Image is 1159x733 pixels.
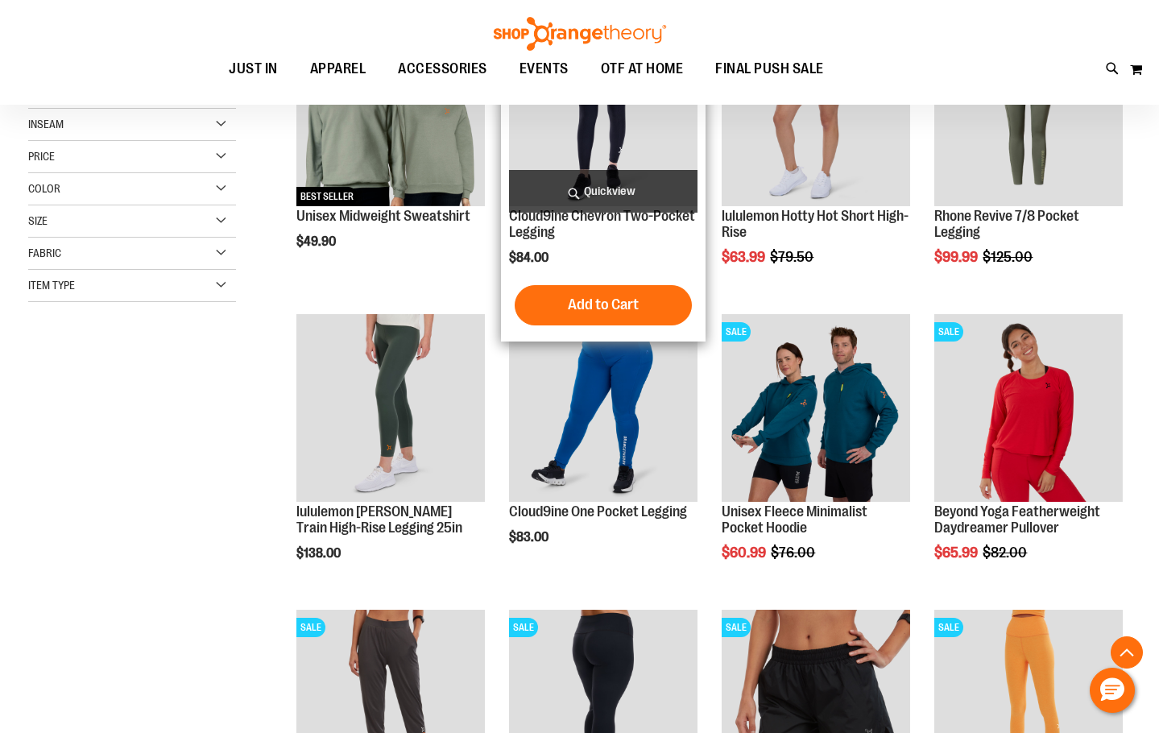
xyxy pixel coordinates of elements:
a: ACCESSORIES [382,51,503,88]
a: lululemon [PERSON_NAME] Train High-Rise Legging 25in [296,503,462,536]
span: SALE [296,618,325,637]
button: Add to Cart [515,285,692,325]
img: lululemon Hotty Hot Short High-Rise [722,18,910,206]
span: Inseam [28,118,64,130]
a: Rhone Revive 7/8 Pocket Legging [934,208,1079,240]
span: $138.00 [296,546,343,561]
a: Unisex Midweight Sweatshirt [296,208,470,224]
a: Rhone Revive 7/8 Pocket LeggingSALE [934,18,1123,209]
span: Add to Cart [568,296,639,313]
span: $125.00 [983,249,1035,265]
span: SALE [934,618,963,637]
span: JUST IN [229,51,278,87]
img: Main view of 2024 October lululemon Wunder Train High-Rise [296,314,485,503]
img: Product image for Beyond Yoga Featherweight Daydreamer Pullover [934,314,1123,503]
a: Quickview [509,170,697,213]
span: ACCESSORIES [398,51,487,87]
a: Product image for Beyond Yoga Featherweight Daydreamer PulloverSALE [934,314,1123,505]
a: JUST IN [213,51,294,88]
a: Unisex Fleece Minimalist Pocket Hoodie [722,503,867,536]
a: Unisex Fleece Minimalist Pocket HoodieSALE [722,314,910,505]
span: Item Type [28,279,75,292]
button: Back To Top [1111,636,1143,669]
span: $63.99 [722,249,768,265]
span: SALE [934,322,963,342]
span: $99.99 [934,249,980,265]
a: Main view of 2024 October lululemon Wunder Train High-Rise [296,314,485,505]
span: SALE [722,618,751,637]
span: EVENTS [519,51,569,87]
img: Cloud9ine One Pocket Legging [509,314,697,503]
a: Cloud9ine One Pocket Legging [509,503,687,520]
div: product [501,10,706,341]
a: Cloud9ine Chevron Two-Pocket Legging [509,208,695,240]
div: product [926,306,1131,602]
a: EVENTS [503,51,585,88]
span: Size [28,214,48,227]
span: $60.99 [722,545,768,561]
a: lululemon Hotty Hot Short High-RiseSALE [722,18,910,209]
div: product [288,306,493,602]
a: Cloud9ine One Pocket Legging [509,314,697,505]
span: $76.00 [771,545,818,561]
span: Color [28,182,60,195]
div: product [714,10,918,305]
span: BEST SELLER [296,187,358,206]
span: OTF AT HOME [601,51,684,87]
div: product [288,10,493,289]
div: product [926,10,1131,305]
img: Rhone Revive 7/8 Pocket Legging [934,18,1123,206]
img: Unisex Midweight Sweatshirt [296,18,485,206]
span: Fabric [28,246,61,259]
img: Cloud9ine Chevron Two-Pocket Legging [509,18,697,206]
span: $84.00 [509,251,551,265]
span: SALE [509,618,538,637]
span: Price [28,150,55,163]
a: OTF AT HOME [585,51,700,88]
span: $82.00 [983,545,1029,561]
a: FINAL PUSH SALE [699,51,840,88]
a: Cloud9ine Chevron Two-Pocket Legging [509,18,697,209]
span: SALE [722,322,751,342]
button: Hello, have a question? Let’s chat. [1090,668,1135,713]
span: $65.99 [934,545,980,561]
span: APPAREL [310,51,366,87]
img: Shop Orangetheory [491,17,668,51]
img: Unisex Fleece Minimalist Pocket Hoodie [722,314,910,503]
span: $83.00 [509,530,551,545]
div: product [714,306,918,602]
a: Unisex Midweight SweatshirtNEWBEST SELLER [296,18,485,209]
div: product [501,306,706,586]
a: APPAREL [294,51,383,87]
span: $79.50 [770,249,816,265]
span: $49.90 [296,234,338,249]
a: Beyond Yoga Featherweight Daydreamer Pullover [934,503,1100,536]
span: FINAL PUSH SALE [715,51,824,87]
a: lululemon Hotty Hot Short High-Rise [722,208,909,240]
